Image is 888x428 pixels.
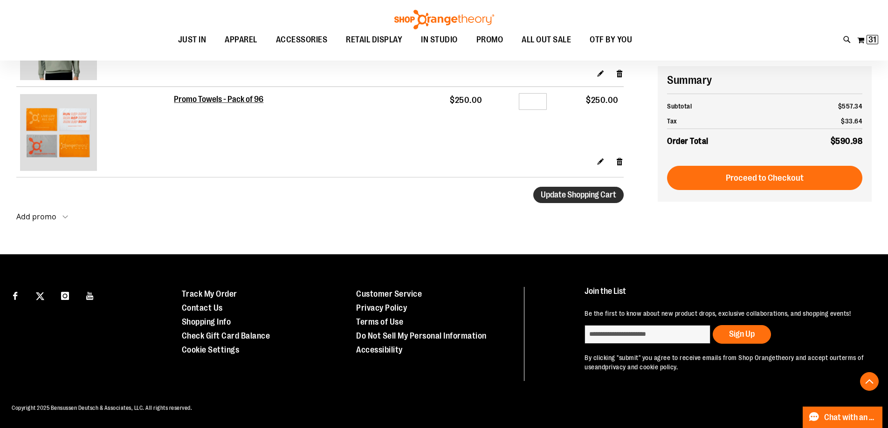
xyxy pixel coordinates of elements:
[356,331,487,340] a: Do Not Sell My Personal Information
[868,35,876,44] span: 31
[616,68,624,78] a: Remove item
[356,345,403,354] a: Accessibility
[346,29,402,50] span: RETAIL DISPLAY
[667,166,862,190] button: Proceed to Checkout
[57,287,73,303] a: Visit our Instagram page
[585,354,864,371] a: terms of use
[12,405,192,411] span: Copyright 2025 Bensussen Deutsch & Associates, LLC. All rights reserved.
[585,287,867,304] h4: Join the List
[356,289,422,299] a: Customer Service
[476,29,503,50] span: PROMO
[182,317,231,326] a: Shopping Info
[838,102,863,110] span: $557.34
[7,287,23,303] a: Visit our Facebook page
[585,309,867,318] p: Be the first to know about new product drops, exclusive collaborations, and shopping events!
[713,325,771,344] button: Sign Up
[276,29,328,50] span: ACCESSORIES
[729,329,755,339] span: Sign Up
[541,190,616,199] span: Update Shopping Cart
[174,95,264,105] a: Promo Towels - Pack of 96
[667,114,782,129] th: Tax
[860,372,879,391] button: Back To Top
[182,289,237,299] a: Track My Order
[182,331,270,340] a: Check Gift Card Balance
[178,29,207,50] span: JUST IN
[667,134,709,148] strong: Order Total
[421,29,458,50] span: IN STUDIO
[356,317,403,326] a: Terms of Use
[803,407,883,428] button: Chat with an Expert
[667,72,862,88] h2: Summary
[82,287,98,303] a: Visit our Youtube page
[36,292,44,300] img: Twitter
[16,212,68,226] button: Add promo
[32,287,48,303] a: Visit our X page
[16,211,56,222] strong: Add promo
[182,345,240,354] a: Cookie Settings
[533,187,624,203] button: Update Shopping Cart
[824,413,877,422] span: Chat with an Expert
[585,325,710,344] input: enter email
[586,95,619,105] span: $250.00
[20,94,170,173] a: Promo Towels - Pack of 96
[393,10,496,29] img: Shop Orangetheory
[20,94,97,171] img: Promo Towels - Pack of 96
[590,29,632,50] span: OTF BY YOU
[356,303,407,313] a: Privacy Policy
[616,156,624,166] a: Remove item
[605,363,678,371] a: privacy and cookie policy.
[726,173,804,183] span: Proceed to Checkout
[585,353,867,372] p: By clicking "submit" you agree to receive emails from Shop Orangetheory and accept our and
[667,99,782,114] th: Subtotal
[522,29,571,50] span: ALL OUT SALE
[182,303,223,313] a: Contact Us
[841,117,862,125] span: $33.64
[831,136,863,146] span: $590.98
[450,95,482,105] span: $250.00
[225,29,257,50] span: APPAREL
